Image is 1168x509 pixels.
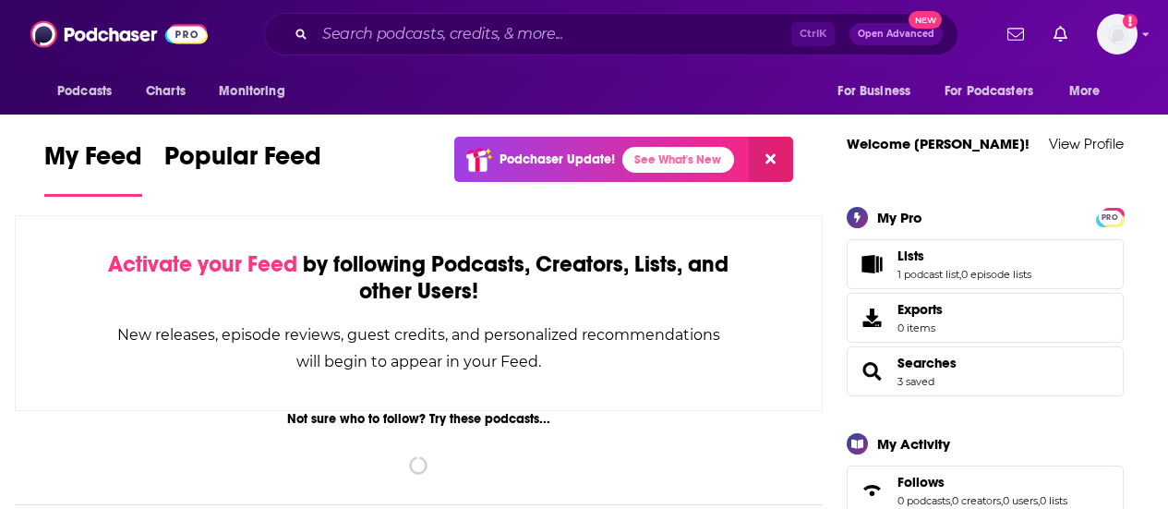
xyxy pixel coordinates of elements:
a: 1 podcast list [897,268,959,281]
input: Search podcasts, credits, & more... [315,19,791,49]
div: New releases, episode reviews, guest credits, and personalized recommendations will begin to appe... [108,321,729,375]
span: Logged in as mdekoning [1097,14,1138,55]
button: open menu [206,74,308,109]
a: Exports [847,293,1124,343]
a: Searches [853,358,890,384]
div: My Activity [877,435,950,453]
button: open menu [825,74,933,109]
div: Not sure who to follow? Try these podcasts... [15,411,823,427]
a: 0 podcasts [897,494,950,507]
div: My Pro [877,209,922,226]
a: 0 users [1003,494,1038,507]
span: Lists [897,248,924,264]
a: Popular Feed [164,140,321,197]
span: Monitoring [219,79,284,104]
span: , [959,268,961,281]
span: Charts [146,79,186,104]
a: Show notifications dropdown [1000,18,1031,50]
a: Lists [897,248,1031,264]
a: See What's New [622,147,734,173]
span: Follows [897,474,945,491]
span: 0 items [897,321,943,334]
span: Activate your Feed [108,250,297,278]
span: Ctrl K [791,22,835,46]
span: Popular Feed [164,140,321,183]
img: Podchaser - Follow, Share and Rate Podcasts [30,17,208,52]
span: For Business [837,79,910,104]
a: Charts [134,74,197,109]
div: Search podcasts, credits, & more... [264,13,958,55]
div: by following Podcasts, Creators, Lists, and other Users! [108,251,729,305]
button: Show profile menu [1097,14,1138,55]
a: View Profile [1049,135,1124,152]
button: open menu [1056,74,1124,109]
span: PRO [1099,211,1121,224]
p: Podchaser Update! [500,151,615,167]
span: More [1069,79,1101,104]
a: Searches [897,355,957,371]
span: For Podcasters [945,79,1033,104]
span: Exports [897,301,943,318]
a: Lists [853,251,890,277]
button: Open AdvancedNew [849,23,943,45]
span: Searches [847,346,1124,396]
a: My Feed [44,140,142,197]
span: New [909,11,942,29]
a: Follows [853,478,890,503]
a: 0 lists [1040,494,1067,507]
span: Exports [853,305,890,331]
button: open menu [44,74,136,109]
a: Follows [897,474,1067,491]
a: 0 episode lists [961,268,1031,281]
span: Open Advanced [858,30,934,39]
a: Show notifications dropdown [1046,18,1075,50]
a: 3 saved [897,375,934,388]
span: Podcasts [57,79,112,104]
button: open menu [933,74,1060,109]
a: PRO [1099,209,1121,223]
span: , [1001,494,1003,507]
span: , [950,494,952,507]
span: , [1038,494,1040,507]
svg: Add a profile image [1123,14,1138,29]
img: User Profile [1097,14,1138,55]
a: 0 creators [952,494,1001,507]
span: Lists [847,239,1124,289]
span: My Feed [44,140,142,183]
a: Welcome [PERSON_NAME]! [847,135,1030,152]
